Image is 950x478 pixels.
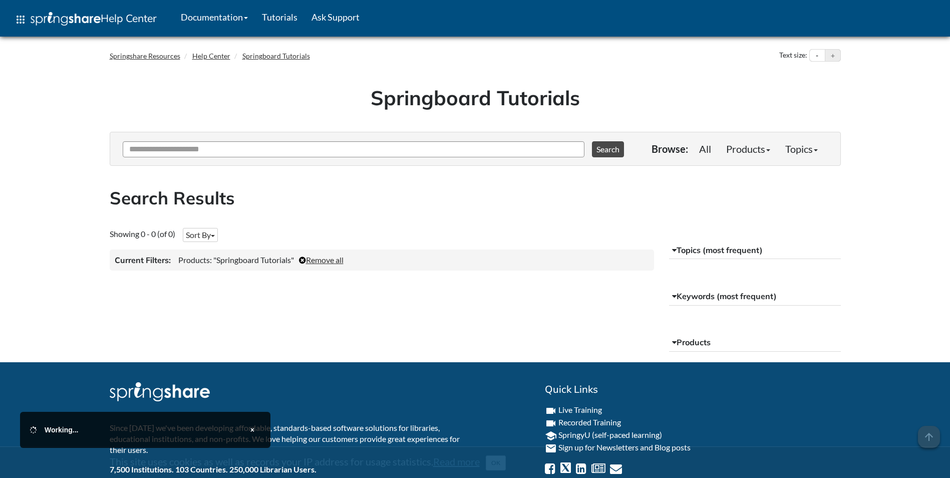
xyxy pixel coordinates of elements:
h2: Quick Links [545,382,841,396]
button: Increase text size [825,50,840,62]
p: Since [DATE] we've been developing affordable, standards-based software solutions for libraries, ... [110,422,468,456]
a: apps Help Center [8,5,164,35]
button: Decrease text size [810,50,825,62]
a: Documentation [174,5,255,30]
span: apps [15,14,27,26]
button: Search [592,141,624,157]
a: Ask Support [304,5,367,30]
a: Products [719,139,778,159]
span: Working... [45,426,78,434]
div: Text size: [777,49,809,62]
span: "Springboard Tutorials" [213,255,294,265]
a: arrow_upward [918,427,940,439]
a: Read more [433,455,480,467]
span: arrow_upward [918,426,940,448]
img: Springshare [31,12,101,26]
h2: Search Results [110,186,841,210]
a: All [692,139,719,159]
i: videocam [545,405,557,417]
img: Springshare [110,382,210,401]
a: SpringyU (self-paced learning) [558,430,662,439]
button: Products [669,334,841,352]
span: Help Center [101,12,157,25]
i: school [545,430,557,442]
i: email [545,442,557,454]
button: Close [486,455,506,470]
a: Sign up for Newsletters and Blog posts [558,442,691,452]
a: Remove all [299,255,344,265]
h3: Current Filters [115,255,171,266]
a: Tutorials [255,5,304,30]
a: Springboard Tutorials [242,52,310,60]
a: Topics [778,139,825,159]
button: Topics (most frequent) [669,242,841,260]
button: Keywords (most frequent) [669,288,841,306]
a: Recorded Training [558,417,621,427]
a: Help Center [192,52,230,60]
a: Live Training [558,405,602,414]
span: Products: [178,255,212,265]
a: Springshare Resources [110,52,180,60]
b: 7,500 Institutions. 103 Countries. 250,000 Librarian Users. [110,464,316,474]
p: Browse: [652,142,688,156]
button: Close [244,422,260,438]
i: videocam [545,417,557,429]
button: Sort By [183,228,218,242]
h1: Springboard Tutorials [117,84,833,112]
div: This site uses cookies as well as records your IP address for usage statistics. [100,454,851,470]
span: Showing 0 - 0 (of 0) [110,229,175,238]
